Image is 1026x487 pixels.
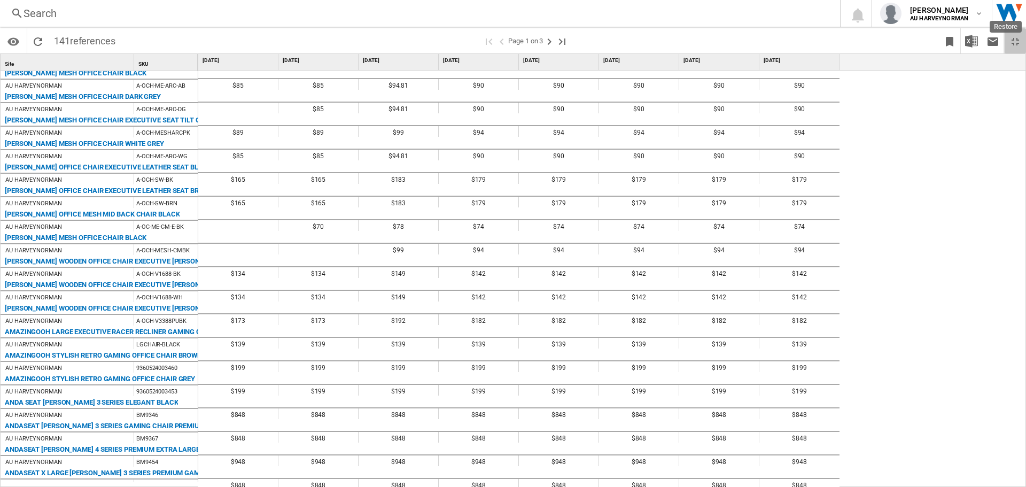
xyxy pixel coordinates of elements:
div: $165 [278,197,358,207]
div: $199 [759,361,840,372]
div: $142 [599,267,679,278]
div: $139 [679,338,759,349]
div: $179 [679,197,759,207]
div: A-OCH-MESHARCPK [134,127,198,137]
div: AU HARVEYNORMAN [5,245,62,256]
div: AMAZINGOOH LARGE EXECUTIVE RACER RECLINER GAMING CHAIR WITH FOOTREST BLACK [5,326,198,338]
div: $85 [278,103,358,113]
div: A-OCH-ME-ARC-AB [134,80,198,90]
div: $848 [359,408,438,419]
div: $199 [759,385,840,396]
div: $948 [519,455,598,466]
div: [PERSON_NAME] WOODEN OFFICE CHAIR EXECUTIVE [PERSON_NAME] [5,302,198,315]
div: AU HARVEYNORMAN [5,104,62,115]
div: AU HARVEYNORMAN [5,316,62,327]
div: ANDA SEAT [PERSON_NAME] 3 SERIES ELEGANT BLACK [5,396,178,409]
div: A-OCH-SW-BK [134,174,198,184]
div: AU HARVEYNORMAN [5,269,62,280]
div: $165 [198,173,278,184]
div: [PERSON_NAME] MESH OFFICE CHAIR EXECUTIVE SEAT TILT GAMING RACING COMPUTER WHITE PINK [5,114,198,127]
div: $199 [679,385,759,396]
button: Bookmark this report [939,28,960,53]
div: $90 [519,79,598,90]
div: $848 [599,432,679,443]
div: $165 [278,173,358,184]
div: $139 [759,338,840,349]
div: $199 [519,385,598,396]
div: $179 [759,173,840,184]
div: $90 [439,79,518,90]
div: $142 [679,291,759,302]
div: $149 [359,267,438,278]
div: $94 [439,126,518,137]
div: $142 [519,267,598,278]
div: $848 [759,408,840,419]
div: [DATE] [601,54,679,67]
div: A-OCH-V1688-BK [134,268,198,279]
div: [DATE] [281,54,358,67]
div: $948 [599,455,679,466]
div: $139 [359,338,438,349]
button: Restore [1005,28,1026,53]
div: $139 [439,338,518,349]
div: $183 [359,173,438,184]
div: $90 [679,150,759,160]
div: [DATE] [441,54,518,67]
button: Options [3,32,24,51]
div: BM9454 [134,456,198,467]
div: $179 [759,197,840,207]
div: $74 [759,220,840,231]
div: $173 [198,314,278,325]
div: $94 [519,244,598,254]
div: $142 [759,291,840,302]
div: $948 [439,455,518,466]
button: Send this report by email [982,28,1004,53]
div: $179 [519,173,598,184]
div: $948 [278,455,358,466]
span: 141 [49,28,121,51]
span: [DATE] [683,57,757,64]
span: SKU [138,61,149,67]
div: AU HARVEYNORMAN [5,175,62,185]
div: AU HARVEYNORMAN [5,457,62,468]
div: 9360524003453 [134,385,198,396]
div: $199 [599,385,679,396]
div: $199 [439,361,518,372]
span: [DATE] [523,57,596,64]
div: $179 [599,197,679,207]
button: Reload [27,28,49,53]
div: $149 [359,291,438,302]
span: [DATE] [203,57,276,64]
span: [DATE] [363,57,436,64]
div: $94 [759,244,840,254]
div: $89 [198,126,278,137]
div: $179 [599,173,679,184]
div: $134 [278,291,358,302]
div: $94 [439,244,518,254]
div: $848 [759,432,840,443]
div: $165 [198,197,278,207]
div: [DATE] [681,54,759,67]
button: >Previous page [495,28,508,53]
div: $74 [519,220,598,231]
div: $848 [198,408,278,419]
div: $179 [439,197,518,207]
div: A-OCH-MESH-CMBK [134,244,198,255]
div: $948 [679,455,759,466]
div: $90 [679,103,759,113]
div: $179 [679,173,759,184]
div: $182 [759,314,840,325]
div: ANDASEAT X LARGE [PERSON_NAME] 3 SERIES PREMIUM GAMING CHAIR GREEN [5,467,198,480]
div: $199 [359,361,438,372]
button: Next page [543,28,556,53]
div: SKU Sort None [136,54,198,71]
div: $94 [519,126,598,137]
div: $948 [359,455,438,466]
div: $199 [278,361,358,372]
div: $90 [599,150,679,160]
div: AU HARVEYNORMAN [5,339,62,350]
div: [PERSON_NAME] MESH OFFICE CHAIR WHITE GREY [5,137,164,150]
div: $192 [359,314,438,325]
div: $90 [439,103,518,113]
div: AU HARVEYNORMAN [5,434,62,444]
